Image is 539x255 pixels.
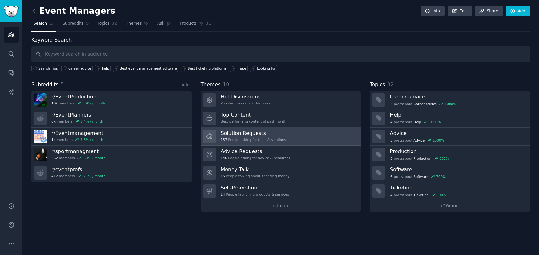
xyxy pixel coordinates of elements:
[390,138,393,143] span: 5
[97,21,109,27] span: Topics
[31,37,72,43] label: Keyword Search
[370,81,385,89] span: Topics
[177,83,189,87] a: + Add
[31,65,59,72] button: Search Tips
[206,21,211,27] span: 31
[221,174,289,178] div: People talking about spending money
[83,174,105,178] div: 5.1 % / month
[221,137,286,142] div: People asking for tools & solutions
[221,174,225,178] span: 15
[31,127,192,146] a: r/Eventmanagement1kmembers5.5% / month
[31,109,192,127] a: r/EventPlanners6kmembers3.4% / month
[51,93,105,100] h3: r/ EventProduction
[61,81,64,88] span: 5
[413,102,437,106] span: Career advice
[155,19,173,32] a: Ask
[439,156,449,161] div: 800 %
[413,120,421,124] span: Help
[51,166,105,173] h3: r/ eventprofs
[390,166,526,173] h3: Software
[51,174,105,178] div: members
[31,81,58,89] span: Subreddits
[112,21,117,27] span: 32
[370,200,530,212] a: +26more
[433,138,444,143] div: 1000 %
[95,65,111,72] a: help
[421,6,445,17] a: Info
[34,21,47,27] span: Search
[221,130,286,136] h3: Solution Requests
[230,65,248,72] a: I hate
[31,46,530,62] input: Keyword search in audience
[370,182,530,200] a: Ticketing4postsaboutTicketing600%
[180,21,197,27] span: Products
[51,174,58,178] span: 412
[390,156,449,161] div: post s about
[223,81,229,88] span: 10
[221,112,287,118] h3: Top Content
[31,19,56,32] a: Search
[201,164,361,182] a: Money Talk15People talking about spending money
[157,21,164,27] span: Ask
[390,192,447,198] div: post s about
[86,21,89,27] span: 5
[102,66,109,71] div: help
[221,93,271,100] h3: Hot Discussions
[51,137,56,142] span: 1k
[181,65,227,72] a: Best ticketing platform
[51,156,58,160] span: 462
[126,21,142,27] span: Themes
[51,148,105,155] h3: r/ sportmanagment
[51,130,103,136] h3: r/ Eventmanagement
[51,101,105,105] div: members
[445,102,457,106] div: 1000 %
[34,148,47,161] img: sportmanagment
[83,156,105,160] div: 1.3 % / month
[221,184,289,191] h3: Self-Promotion
[221,148,290,155] h3: Advice Requests
[370,146,530,164] a: Production5postsaboutProduction800%
[390,174,446,180] div: post s about
[370,164,530,182] a: Software6postsaboutSoftware700%
[34,93,47,107] img: EventProduction
[436,193,446,197] div: 600 %
[201,146,361,164] a: Advice Requests146People asking for advice & resources
[51,137,103,142] div: members
[413,156,431,161] span: Production
[413,174,428,179] span: Software
[31,91,192,109] a: r/EventProduction10kmembers5.9% / month
[120,66,177,71] div: Best event management software
[390,102,393,106] span: 4
[390,174,393,179] span: 6
[475,6,503,17] a: Share
[370,127,530,146] a: Advice5postsaboutAdvice1000%
[51,119,103,124] div: members
[390,112,526,118] h3: Help
[51,101,58,105] span: 10k
[124,19,151,32] a: Themes
[390,119,441,125] div: post s about
[31,6,115,16] h2: Event Managers
[113,65,178,72] a: Best event management software
[221,137,227,142] span: 157
[413,193,428,197] span: Ticketing
[178,19,213,32] a: Products31
[60,19,91,32] a: Subreddits5
[390,137,445,143] div: post s about
[390,101,457,107] div: post s about
[257,66,276,71] div: Looking for
[221,156,290,160] div: People asking for advice & resources
[201,109,361,127] a: Top ContentBest-performing content of past month
[390,156,393,161] span: 5
[61,65,93,72] a: career advice
[51,156,105,160] div: members
[201,81,221,89] span: Themes
[221,192,225,197] span: 14
[31,164,192,182] a: r/eventprofs412members5.1% / month
[370,91,530,109] a: Career advice4postsaboutCareer advice1000%
[82,101,105,105] div: 5.9 % / month
[81,119,103,124] div: 3.4 % / month
[201,200,361,212] a: +4more
[390,120,393,124] span: 4
[81,137,103,142] div: 5.5 % / month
